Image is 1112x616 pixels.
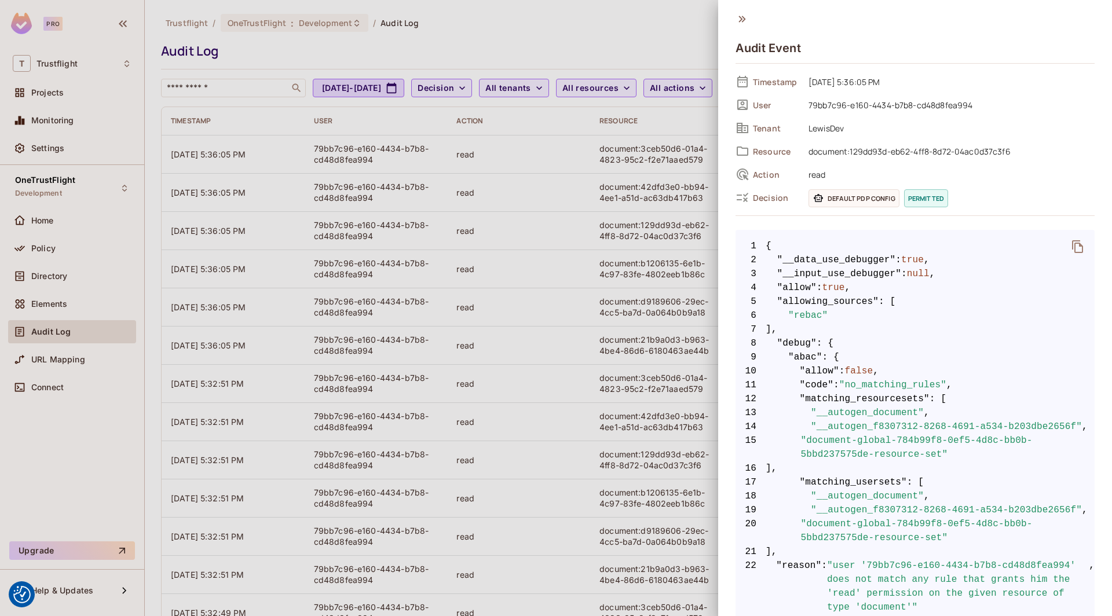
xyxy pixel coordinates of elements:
span: , [924,406,930,420]
span: Action [753,169,799,180]
span: 16 [736,461,766,475]
span: 3 [736,267,766,281]
button: delete [1064,233,1092,261]
span: "user '79bb7c96-e160-4434-b7b8-cd48d8fea994' does not match any rule that grants him the 'read' p... [827,559,1089,614]
span: "__autogen_document" [811,489,924,503]
span: 1 [736,239,766,253]
span: "__autogen_f8307312-8268-4691-a534-b203dbe2656f" [811,420,1082,434]
span: 19 [736,503,766,517]
span: 79bb7c96-e160-4434-b7b8-cd48d8fea994 [803,98,1095,112]
span: : [ [930,392,946,406]
span: ], [736,461,1095,475]
span: User [753,100,799,111]
span: 7 [736,322,766,336]
span: Default PDP config [809,189,899,207]
span: read [803,167,1095,181]
span: 15 [736,434,766,461]
span: 6 [736,309,766,322]
span: "document-global-784b99f8-0ef5-4d8c-bb0b-5bbd237575de-resource-set" [801,434,1095,461]
span: document:129dd93d-eb62-4ff8-8d72-04ac0d37c3f6 [803,144,1095,158]
span: , [1089,559,1095,614]
span: ], [736,322,1095,336]
span: 10 [736,364,766,378]
span: 8 [736,336,766,350]
span: permitted [904,189,948,207]
span: , [946,378,952,392]
span: "allow" [800,364,839,378]
span: , [1082,503,1088,517]
span: : [839,364,845,378]
span: 11 [736,378,766,392]
span: : [ [907,475,924,489]
span: 14 [736,420,766,434]
span: , [924,253,930,267]
span: : [ [879,295,895,309]
span: 17 [736,475,766,489]
span: 12 [736,392,766,406]
span: 13 [736,406,766,420]
span: "debug" [777,336,817,350]
span: , [845,281,851,295]
span: , [1082,420,1088,434]
span: "__input_use_debugger" [777,267,902,281]
span: : [895,253,901,267]
span: { [766,239,771,253]
span: "abac" [788,350,822,364]
span: "__autogen_document" [811,406,924,420]
span: [DATE] 5:36:05 PM [803,75,1095,89]
span: "matching_resourcesets" [800,392,930,406]
span: Timestamp [753,76,799,87]
span: "matching_usersets" [800,475,907,489]
button: Consent Preferences [13,586,31,603]
span: true [822,281,845,295]
span: Tenant [753,123,799,134]
span: : [821,559,827,614]
h4: Audit Event [736,41,801,55]
span: Decision [753,192,799,203]
span: ], [736,545,1095,559]
span: , [873,364,879,378]
span: "allow" [777,281,817,295]
span: "rebac" [788,309,828,322]
span: null [907,267,930,281]
span: 22 [736,559,766,614]
span: false [845,364,873,378]
span: 20 [736,517,766,545]
span: : { [817,336,833,350]
span: "document-global-784b99f8-0ef5-4d8c-bb0b-5bbd237575de-resource-set" [801,517,1095,545]
span: "__data_use_debugger" [777,253,896,267]
span: 4 [736,281,766,295]
span: 9 [736,350,766,364]
span: : { [822,350,839,364]
span: 5 [736,295,766,309]
span: , [924,489,930,503]
span: "allowing_sources" [777,295,879,309]
span: "no_matching_rules" [839,378,946,392]
span: Resource [753,146,799,157]
span: "__autogen_f8307312-8268-4691-a534-b203dbe2656f" [811,503,1082,517]
span: "code" [800,378,834,392]
span: true [901,253,924,267]
span: : [901,267,907,281]
span: "reason" [776,559,821,614]
img: Revisit consent button [13,586,31,603]
span: : [833,378,839,392]
span: : [817,281,822,295]
span: 21 [736,545,766,559]
span: 2 [736,253,766,267]
span: 18 [736,489,766,503]
span: LewisDev [803,121,1095,135]
span: , [930,267,935,281]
